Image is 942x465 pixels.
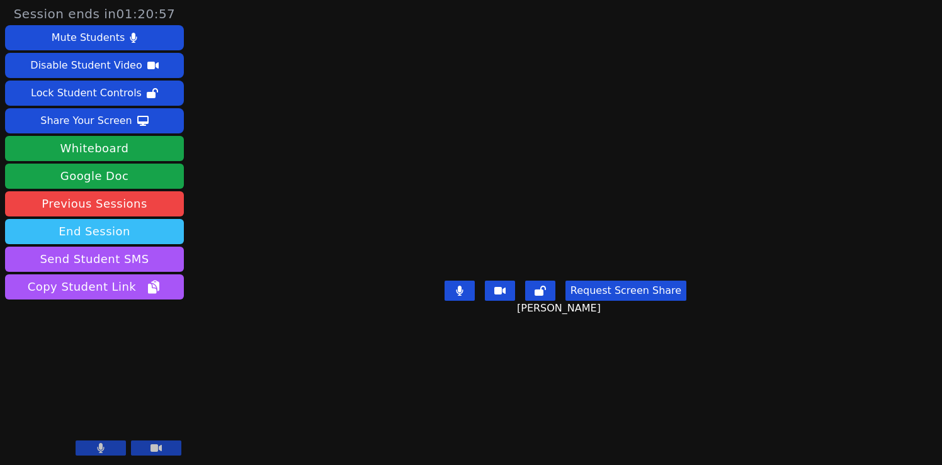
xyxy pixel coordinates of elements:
span: [PERSON_NAME] [517,301,604,316]
button: Whiteboard [5,136,184,161]
div: Lock Student Controls [31,83,142,103]
time: 01:20:57 [116,6,176,21]
span: Session ends in [14,5,176,23]
button: End Session [5,219,184,244]
button: Mute Students [5,25,184,50]
button: Request Screen Share [565,281,686,301]
button: Send Student SMS [5,247,184,272]
a: Previous Sessions [5,191,184,216]
button: Disable Student Video [5,53,184,78]
span: Copy Student Link [28,278,161,296]
div: Share Your Screen [40,111,132,131]
button: Copy Student Link [5,274,184,300]
button: Share Your Screen [5,108,184,133]
div: Disable Student Video [30,55,142,76]
a: Google Doc [5,164,184,189]
div: Mute Students [52,28,125,48]
button: Lock Student Controls [5,81,184,106]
